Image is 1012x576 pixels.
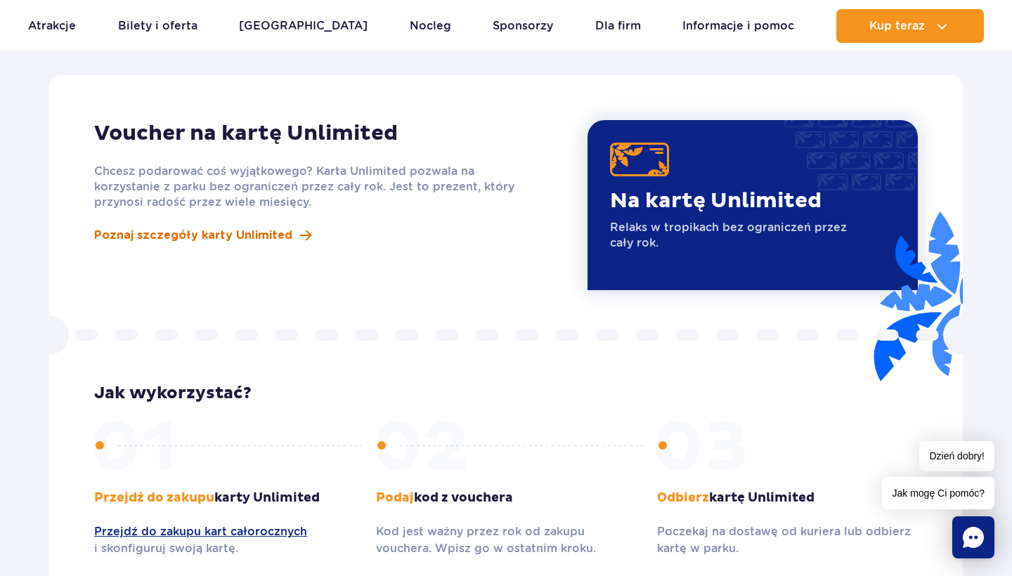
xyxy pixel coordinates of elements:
p: Chcesz podarować coś wyjątkowego? Karta Unlimited pozwala na korzystanie z parku bez ograniczeń p... [94,164,541,210]
p: Kod jest ważny przez rok od zakupu vouchera. Wpisz go w ostatnim kroku. [376,523,637,557]
p: Na kartę Unlimited [610,188,848,214]
a: Sponsorzy [493,9,553,43]
a: Informacje i pomoc [682,9,794,43]
a: Poznaj szczegóły karty Unlimited [94,227,311,244]
span: Poznaj szczegóły karty Unlimited [94,227,292,244]
span: Kup teraz [869,20,925,32]
button: Kup teraz [836,9,984,43]
a: Przejdź do zakupu kart całorocznych [94,523,355,540]
a: [GEOGRAPHIC_DATA] [239,9,368,43]
h3: Jak wykorzystać? [94,383,918,404]
p: karty Unlimited [94,490,355,506]
a: Dla firm [595,9,641,43]
span: Odbierz [657,490,709,506]
a: Nocleg [410,9,451,43]
div: Chat [952,516,994,558]
span: Podaj [376,490,414,506]
a: Bilety i oferta [118,9,197,43]
p: Poczekaj na dostawę od kuriera lub odbierz kartę w parku. [657,523,918,557]
a: Atrakcje [28,9,76,43]
span: Jak mogę Ci pomóc? [882,477,994,509]
p: kartę Unlimited [657,490,918,506]
p: i skonfiguruj swoją kartę. [94,523,355,557]
h2: Voucher na kartę Unlimited [94,120,541,147]
p: Relaks w tropikach bez ograniczeń przez cały rok. [610,220,848,251]
p: kod z vouchera [376,490,637,506]
span: Dzień dobry! [919,441,994,471]
span: Przejdź do zakupu [94,490,214,506]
